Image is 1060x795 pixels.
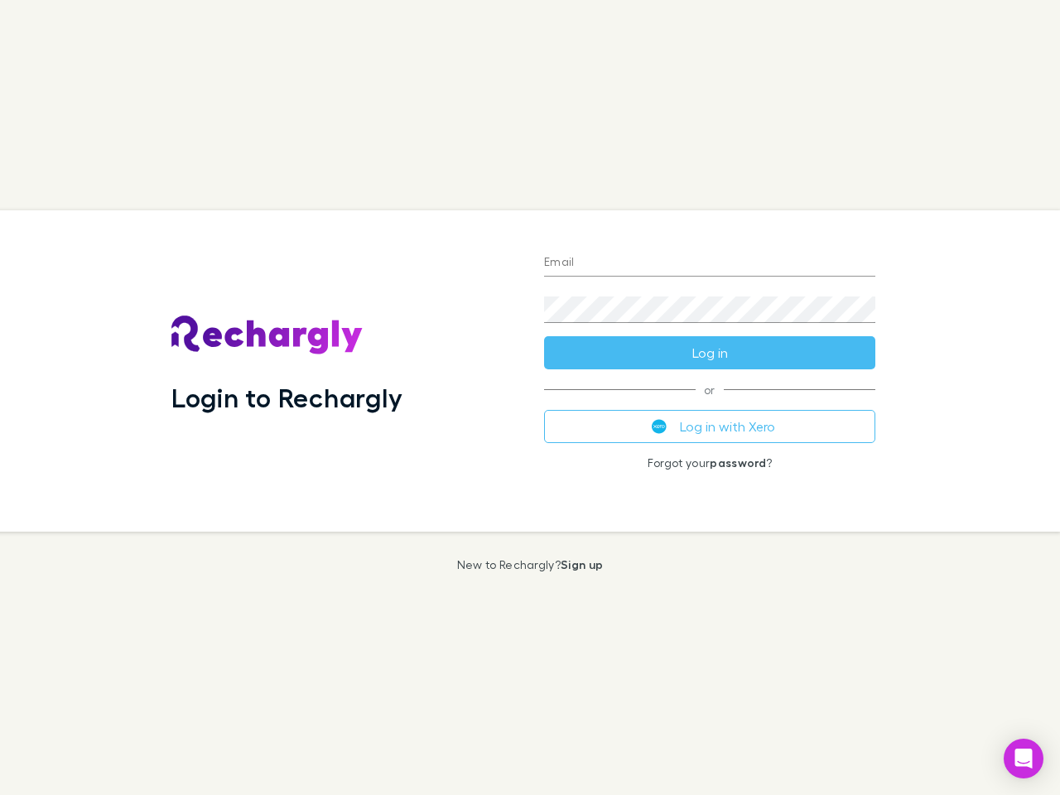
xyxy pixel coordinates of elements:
button: Log in with Xero [544,410,875,443]
div: Open Intercom Messenger [1004,739,1043,778]
img: Rechargly's Logo [171,316,364,355]
span: or [544,389,875,390]
button: Log in [544,336,875,369]
h1: Login to Rechargly [171,382,402,413]
a: password [710,455,766,470]
p: New to Rechargly? [457,558,604,571]
img: Xero's logo [652,419,667,434]
p: Forgot your ? [544,456,875,470]
a: Sign up [561,557,603,571]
